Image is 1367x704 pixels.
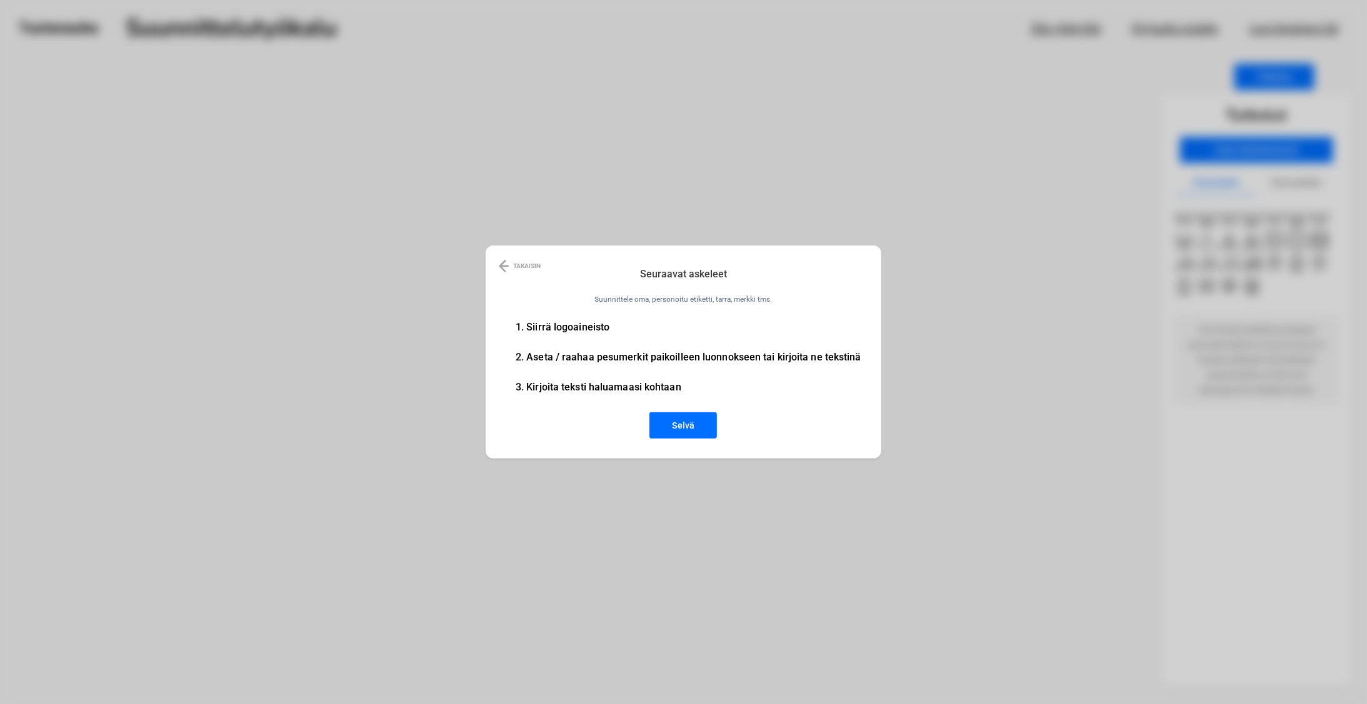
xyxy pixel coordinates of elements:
p: TAKAISIN [513,259,541,274]
img: Back [499,259,509,274]
li: 2. Aseta / raahaa pesumerkit paikoilleen luonnokseen tai kirjoita ne tekstinä [516,352,861,362]
li: 3. Kirjoita teksti haluamaasi kohtaan [516,382,861,392]
li: 1. Siirrä logoaineisto [516,322,861,332]
p: Suunnittele oma, personoitu etiketti, tarra, merkki tms. [565,293,801,316]
h3: Seuraavat askeleet [640,265,727,283]
button: Selvä [649,412,717,439]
